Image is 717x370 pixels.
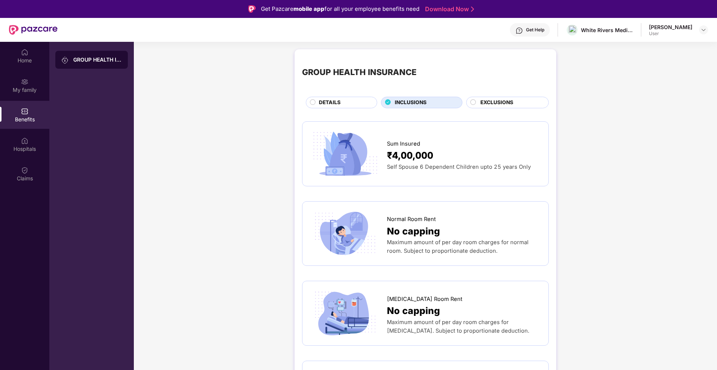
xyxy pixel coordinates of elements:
[73,56,122,63] div: GROUP HEALTH INSURANCE
[387,164,531,170] span: Self Spouse 6 Dependent Children upto 25 years Only
[387,239,529,254] span: Maximum amount of per day room charges for normal room. Subject to proportionate deduction.
[649,24,692,31] div: [PERSON_NAME]
[21,78,28,85] img: svg+xml;base64,PHN2ZyB3aWR0aD0iMjAiIGhlaWdodD0iMjAiIHZpZXdCb3g9IjAgMCAyMCAyMCIgZmlsbD0ibm9uZSIgeG...
[9,25,58,35] img: New Pazcare Logo
[261,4,419,13] div: Get Pazcare for all your employee benefits need
[526,27,544,33] div: Get Help
[425,5,472,13] a: Download Now
[248,5,256,13] img: Logo
[387,304,440,318] span: No capping
[387,319,529,334] span: Maximum amount of per day room charges for [MEDICAL_DATA]. Subject to proportionate deduction.
[480,99,513,107] span: EXCLUSIONS
[293,5,324,12] strong: mobile app
[310,129,381,178] img: icon
[310,289,381,338] img: icon
[387,295,462,304] span: [MEDICAL_DATA] Room Rent
[387,140,420,148] span: Sum Insured
[310,209,381,258] img: icon
[21,108,28,115] img: svg+xml;base64,PHN2ZyBpZD0iQmVuZWZpdHMiIHhtbG5zPSJodHRwOi8vd3d3LnczLm9yZy8yMDAwL3N2ZyIgd2lkdGg9Ij...
[302,66,416,78] div: GROUP HEALTH INSURANCE
[581,27,633,34] div: White Rivers Media Solutions Private Limited
[387,215,436,224] span: Normal Room Rent
[61,56,69,64] img: svg+xml;base64,PHN2ZyB3aWR0aD0iMjAiIGhlaWdodD0iMjAiIHZpZXdCb3g9IjAgMCAyMCAyMCIgZmlsbD0ibm9uZSIgeG...
[395,99,427,107] span: INCLUSIONS
[387,224,440,239] span: No capping
[21,49,28,56] img: svg+xml;base64,PHN2ZyBpZD0iSG9tZSIgeG1sbnM9Imh0dHA6Ly93d3cudzMub3JnLzIwMDAvc3ZnIiB3aWR0aD0iMjAiIG...
[21,137,28,144] img: svg+xml;base64,PHN2ZyBpZD0iSG9zcGl0YWxzIiB4bWxucz0iaHR0cDovL3d3dy53My5vcmcvMjAwMC9zdmciIHdpZHRoPS...
[471,5,474,13] img: Stroke
[516,27,523,34] img: svg+xml;base64,PHN2ZyBpZD0iSGVscC0zMngzMiIgeG1sbnM9Imh0dHA6Ly93d3cudzMub3JnLzIwMDAvc3ZnIiB3aWR0aD...
[649,31,692,37] div: User
[319,99,341,107] span: DETAILS
[21,167,28,174] img: svg+xml;base64,PHN2ZyBpZD0iQ2xhaW0iIHhtbG5zPSJodHRwOi8vd3d3LnczLm9yZy8yMDAwL3N2ZyIgd2lkdGg9IjIwIi...
[387,148,433,163] span: ₹4,00,000
[701,27,707,33] img: svg+xml;base64,PHN2ZyBpZD0iRHJvcGRvd24tMzJ4MzIiIHhtbG5zPSJodHRwOi8vd3d3LnczLm9yZy8yMDAwL3N2ZyIgd2...
[569,25,576,35] img: download%20(2).png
